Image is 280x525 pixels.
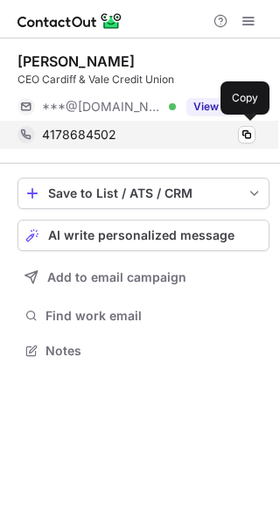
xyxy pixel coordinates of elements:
button: save-profile-one-click [17,178,269,209]
span: ***@[DOMAIN_NAME] [42,99,163,115]
img: ContactOut v5.3.10 [17,10,122,31]
span: Add to email campaign [47,270,186,284]
button: Add to email campaign [17,262,269,293]
button: AI write personalized message [17,220,269,251]
div: Save to List / ATS / CRM [48,186,239,200]
div: CEO Cardiff & Vale Credit Union [17,72,269,87]
span: Notes [45,343,262,359]
button: Find work email [17,304,269,328]
span: 4178684502 [42,127,116,143]
span: Find work email [45,308,262,324]
span: AI write personalized message [48,228,234,242]
button: Reveal Button [186,98,255,115]
div: [PERSON_NAME] [17,52,135,70]
button: Notes [17,339,269,363]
